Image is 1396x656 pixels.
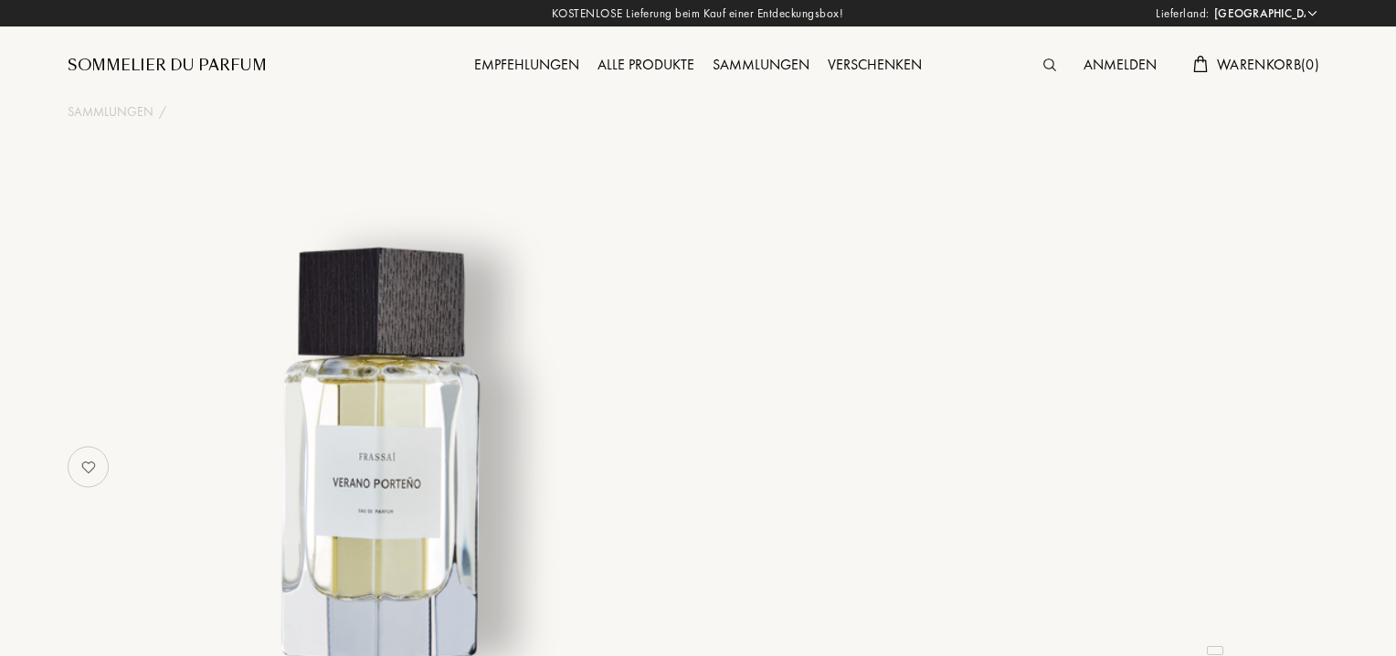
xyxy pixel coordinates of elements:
[703,55,819,74] a: Sammlungen
[159,102,166,122] div: /
[465,54,588,78] div: Empfehlungen
[68,55,267,77] a: Sommelier du Parfum
[588,55,703,74] a: Alle Produkte
[819,55,931,74] a: Verschenken
[1043,58,1056,71] img: search_icn.svg
[1217,55,1319,74] span: Warenkorb ( 0 )
[1074,54,1166,78] div: Anmelden
[68,102,153,122] a: Sammlungen
[1156,5,1210,23] span: Lieferland:
[465,55,588,74] a: Empfehlungen
[1074,55,1166,74] a: Anmelden
[70,449,107,485] img: no_like_p.png
[1193,56,1208,72] img: cart.svg
[588,54,703,78] div: Alle Produkte
[819,54,931,78] div: Verschenken
[703,54,819,78] div: Sammlungen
